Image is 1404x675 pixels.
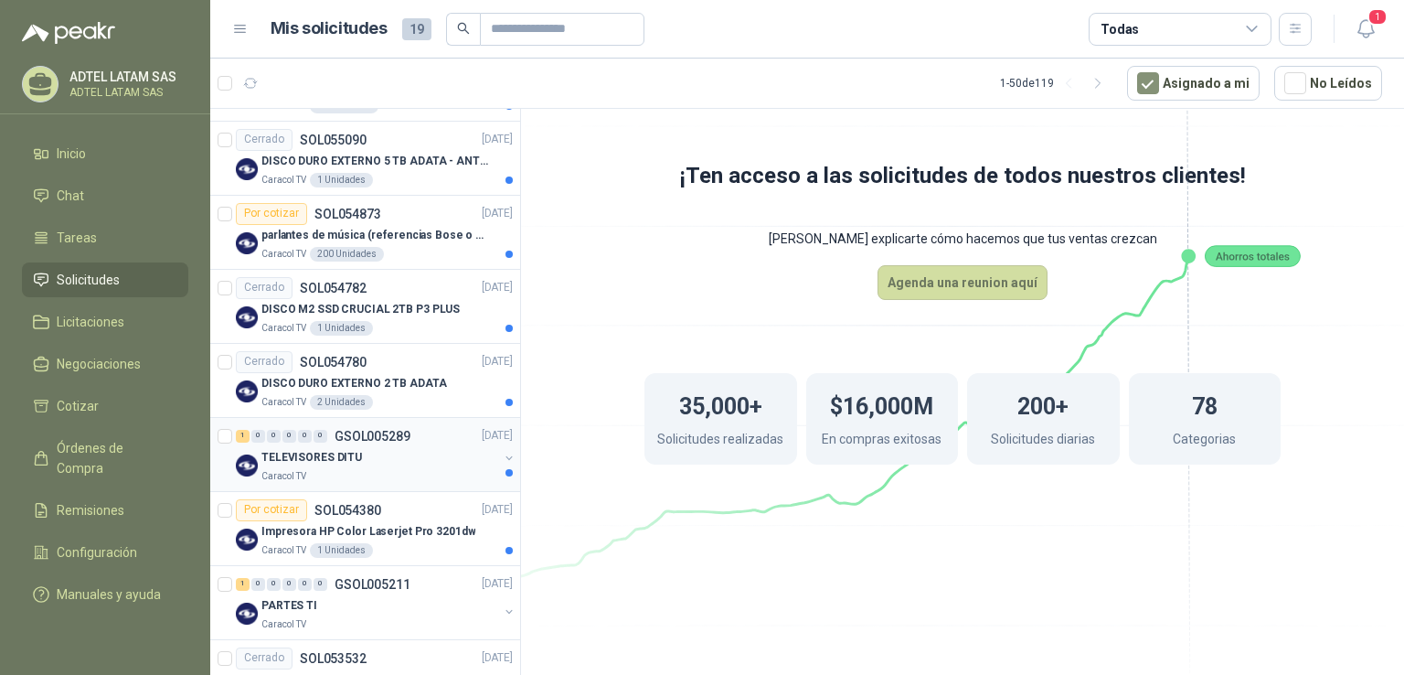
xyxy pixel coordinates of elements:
a: 1 0 0 0 0 0 GSOL005211[DATE] Company LogoPARTES TICaracol TV [236,573,516,632]
a: CerradoSOL055090[DATE] Company LogoDISCO DURO EXTERNO 5 TB ADATA - ANTIGOLPESCaracol TV1 Unidades [210,122,520,196]
span: Cotizar [57,396,99,416]
div: Cerrado [236,129,292,151]
img: Company Logo [236,232,258,254]
a: Manuales y ayuda [22,577,188,612]
span: Chat [57,186,84,206]
span: 1 [1367,8,1388,26]
p: SOL054873 [314,208,381,220]
p: En compras exitosas [822,429,941,454]
p: [DATE] [482,575,513,593]
p: Caracol TV [261,247,306,262]
div: 2 Unidades [310,395,373,410]
div: 0 [282,578,296,591]
div: 0 [267,578,281,591]
div: Cerrado [236,351,292,373]
div: 0 [267,430,281,443]
div: 0 [314,430,327,443]
span: Manuales y ayuda [57,584,161,605]
p: [DATE] [482,501,513,519]
p: TELEVISORES DITU [261,449,362,466]
div: 1 - 50 de 119 [1000,69,1112,98]
span: Tareas [57,228,97,248]
img: Company Logo [236,158,258,180]
a: Cotizar [22,389,188,423]
p: [DATE] [482,427,513,445]
a: Solicitudes [22,262,188,297]
span: Configuración [57,542,137,562]
p: SOL053532 [300,652,367,665]
span: Remisiones [57,500,124,520]
a: 1 0 0 0 0 0 GSOL005289[DATE] Company LogoTELEVISORES DITUCaracol TV [236,425,516,484]
div: 1 Unidades [310,173,373,187]
a: CerradoSOL054782[DATE] Company LogoDISCO M2 SSD CRUCIAL 2TB P3 PLUSCaracol TV1 Unidades [210,270,520,344]
div: Cerrado [236,648,292,670]
button: 1 [1349,13,1382,46]
button: Agenda una reunion aquí [877,265,1048,300]
p: GSOL005289 [335,430,410,443]
img: Logo peakr [22,22,115,44]
span: Licitaciones [57,312,124,332]
p: [DATE] [482,279,513,296]
a: Negociaciones [22,347,188,381]
div: 200 Unidades [310,247,384,262]
a: Inicio [22,136,188,171]
p: DISCO DURO EXTERNO 2 TB ADATA [261,375,447,392]
p: Caracol TV [261,173,306,187]
div: 0 [298,430,312,443]
div: 0 [314,578,327,591]
div: 0 [282,430,296,443]
p: Caracol TV [261,395,306,410]
p: [DATE] [482,205,513,222]
div: 0 [251,578,265,591]
div: 1 [236,578,250,591]
h1: $16,000M [830,384,933,424]
button: Asignado a mi [1127,66,1260,101]
button: No Leídos [1274,66,1382,101]
span: Inicio [57,144,86,164]
img: Company Logo [236,603,258,625]
p: ADTEL LATAM SAS [69,87,184,98]
div: 1 Unidades [310,543,373,558]
img: Company Logo [236,380,258,402]
a: Tareas [22,220,188,255]
p: Caracol TV [261,543,306,558]
a: Configuración [22,535,188,570]
p: SOL054780 [300,356,367,369]
p: Categorias [1173,429,1236,454]
a: CerradoSOL054780[DATE] Company LogoDISCO DURO EXTERNO 2 TB ADATACaracol TV2 Unidades [210,344,520,418]
span: search [457,22,470,35]
h1: 78 [1192,384,1218,424]
div: 1 [236,430,250,443]
p: GSOL005211 [335,578,410,591]
p: PARTES TI [261,597,317,615]
p: [DATE] [482,131,513,148]
div: 0 [251,430,265,443]
p: DISCO M2 SSD CRUCIAL 2TB P3 PLUS [261,301,460,318]
img: Company Logo [236,529,258,551]
span: Negociaciones [57,354,141,374]
span: Solicitudes [57,270,120,290]
p: SOL055090 [300,134,367,146]
div: Cerrado [236,277,292,299]
p: Impresora HP Color Laserjet Pro 3201dw [261,523,475,541]
a: Remisiones [22,493,188,528]
a: Órdenes de Compra [22,431,188,486]
div: 0 [298,578,312,591]
span: Órdenes de Compra [57,438,171,478]
p: [DATE] [482,649,513,667]
p: [DATE] [482,353,513,370]
div: Por cotizar [236,203,307,225]
a: Por cotizarSOL054380[DATE] Company LogoImpresora HP Color Laserjet Pro 3201dwCaracol TV1 Unidades [210,492,520,566]
div: Por cotizar [236,499,307,521]
p: Caracol TV [261,469,306,484]
p: Solicitudes realizadas [657,429,783,454]
h1: 35,000+ [679,384,762,424]
a: Chat [22,178,188,213]
img: Company Logo [236,455,258,477]
div: 1 Unidades [310,321,373,336]
a: Por cotizarSOL054873[DATE] Company Logoparlantes de música (referencias Bose o Alexa) CON MARCACI... [210,196,520,270]
p: Solicitudes diarias [991,429,1095,454]
p: Caracol TV [261,321,306,336]
div: Todas [1101,19,1139,39]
